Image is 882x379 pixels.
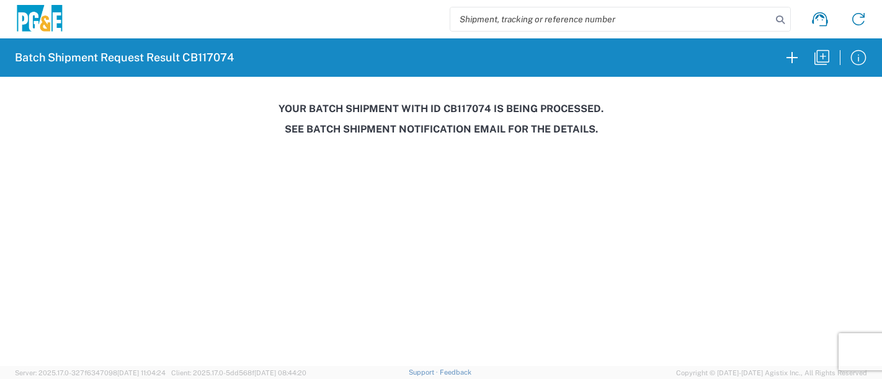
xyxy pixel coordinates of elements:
span: [DATE] 11:04:24 [117,369,166,377]
a: Support [409,368,440,376]
input: Shipment, tracking or reference number [450,7,772,31]
span: Copyright © [DATE]-[DATE] Agistix Inc., All Rights Reserved [676,367,867,378]
h3: See Batch Shipment Notification email for the details. [9,123,873,135]
span: Server: 2025.17.0-327f6347098 [15,369,166,377]
img: pge [15,5,65,34]
span: Client: 2025.17.0-5dd568f [171,369,306,377]
h2: Batch Shipment Request Result CB117074 [15,50,234,65]
h3: Your batch shipment with id CB117074 is being processed. [9,103,873,115]
span: [DATE] 08:44:20 [254,369,306,377]
a: Feedback [440,368,471,376]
